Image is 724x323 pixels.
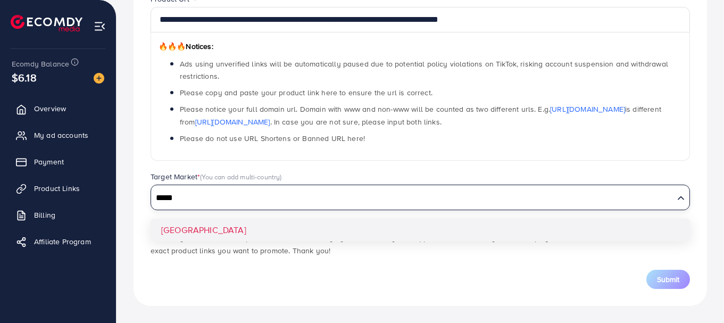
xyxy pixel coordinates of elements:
img: image [94,73,104,84]
iframe: Chat [679,275,716,315]
span: Product Links [34,183,80,194]
input: Search for option [152,190,673,206]
span: Submit [657,274,679,285]
p: *Note: If you use unverified product links, the Ecomdy system will notify the support team to rev... [151,231,690,257]
span: Notices: [159,41,213,52]
label: Target Market [151,171,282,182]
img: menu [94,20,106,32]
a: My ad accounts [8,125,108,146]
a: Billing [8,204,108,226]
a: [URL][DOMAIN_NAME] [550,104,625,114]
span: $6.18 [12,70,37,85]
span: Ecomdy Balance [12,59,69,69]
span: Payment [34,156,64,167]
a: Overview [8,98,108,119]
span: Affiliate Program [34,236,91,247]
span: Please notice your full domain url. Domain with www and non-www will be counted as two different ... [180,104,661,127]
span: Please do not use URL Shortens or Banned URL here! [180,133,365,144]
a: Payment [8,151,108,172]
div: Search for option [151,185,690,210]
span: Please copy and paste your product link here to ensure the url is correct. [180,87,432,98]
span: My ad accounts [34,130,88,140]
li: [GEOGRAPHIC_DATA] [151,219,690,242]
button: Submit [646,270,690,289]
a: Product Links [8,178,108,199]
a: [URL][DOMAIN_NAME] [195,117,270,127]
span: Billing [34,210,55,220]
span: Ads using unverified links will be automatically paused due to potential policy violations on Tik... [180,59,668,81]
a: Affiliate Program [8,231,108,252]
img: logo [11,15,82,31]
span: 🔥🔥🔥 [159,41,186,52]
span: Overview [34,103,66,114]
span: (You can add multi-country) [200,172,281,181]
